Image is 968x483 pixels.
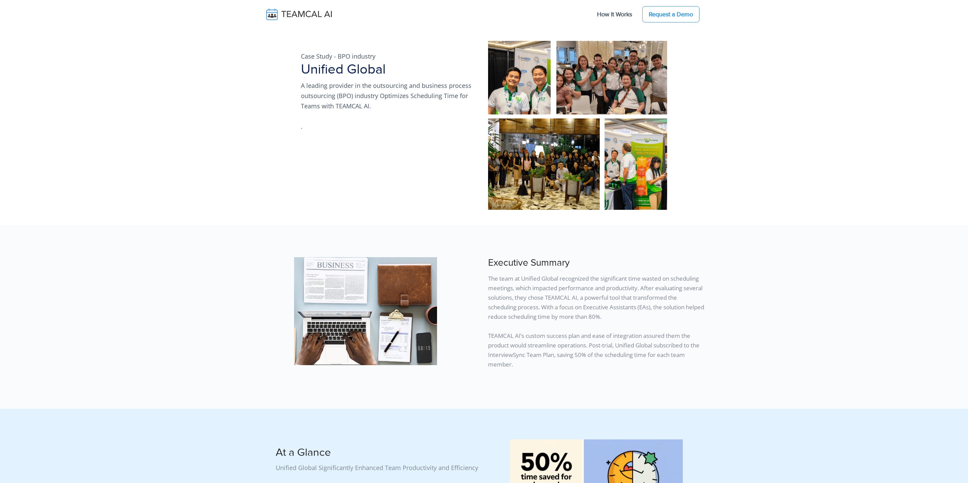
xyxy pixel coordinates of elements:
img: pic [488,41,667,210]
p: Unified Global Significantly Enhanced Team Productivity and Efficiency [276,463,480,472]
p: A leading provider in the outsourcing and business process outsourcing (BPO) industry Optimizes S... [301,80,480,111]
a: Request a Demo [642,6,699,22]
p: . [301,121,480,131]
img: pic [294,257,437,365]
p: The team at Unified Global recognized the significant time wasted on scheduling meetings, which i... [488,271,705,369]
h1: Unified Global [301,61,480,78]
a: How It Works [590,7,639,21]
h2: At a Glance [276,446,480,459]
p: Case Study - BPO industry [301,51,480,61]
h3: Executive Summary [488,257,705,269]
